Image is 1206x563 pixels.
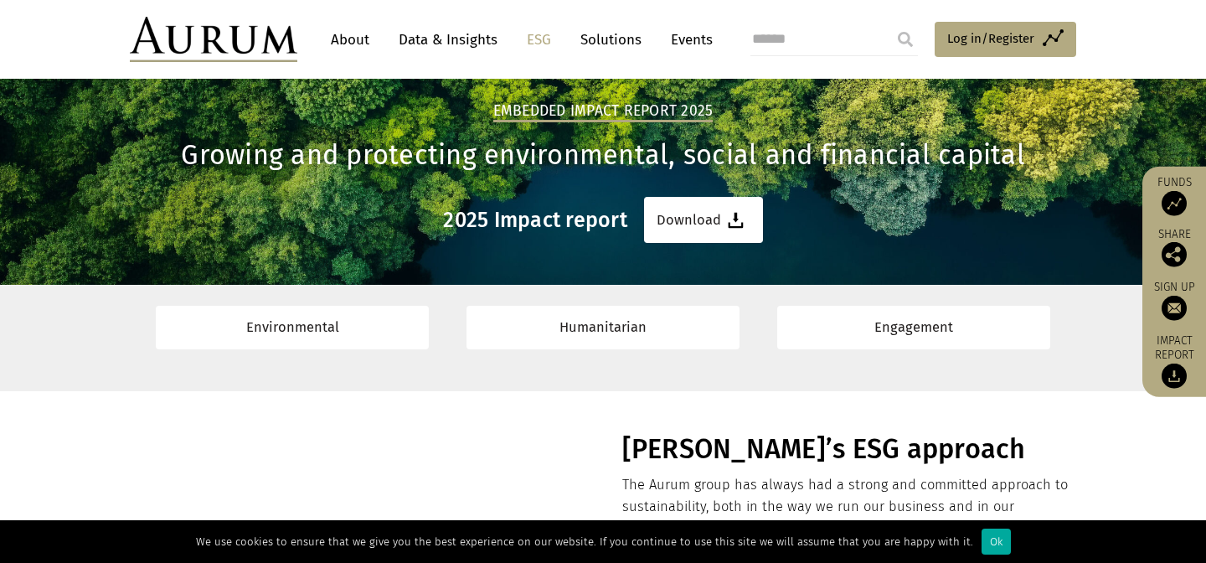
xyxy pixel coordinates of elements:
a: Engagement [777,306,1050,349]
a: Log in/Register [935,22,1076,57]
a: ESG [518,24,559,55]
a: Download [644,197,763,243]
input: Submit [889,23,922,56]
a: Environmental [156,306,429,349]
div: Share [1151,229,1198,267]
img: Share this post [1162,242,1187,267]
a: Funds [1151,175,1198,216]
span: Log in/Register [947,28,1034,49]
img: Sign up to our newsletter [1162,296,1187,321]
a: Data & Insights [390,24,506,55]
h1: [PERSON_NAME]’s ESG approach [622,433,1072,466]
h2: Embedded Impact report 2025 [493,102,714,122]
img: Access Funds [1162,191,1187,216]
a: Solutions [572,24,650,55]
a: Sign up [1151,280,1198,321]
a: Events [662,24,713,55]
h1: Growing and protecting environmental, social and financial capital [130,139,1076,172]
a: About [322,24,378,55]
a: Impact report [1151,333,1198,389]
a: Humanitarian [466,306,740,349]
p: The Aurum group has always had a strong and committed approach to sustainability, both in the way... [622,474,1072,563]
h3: 2025 Impact report [443,208,627,233]
div: Ok [982,529,1011,555]
img: Aurum [130,17,297,62]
